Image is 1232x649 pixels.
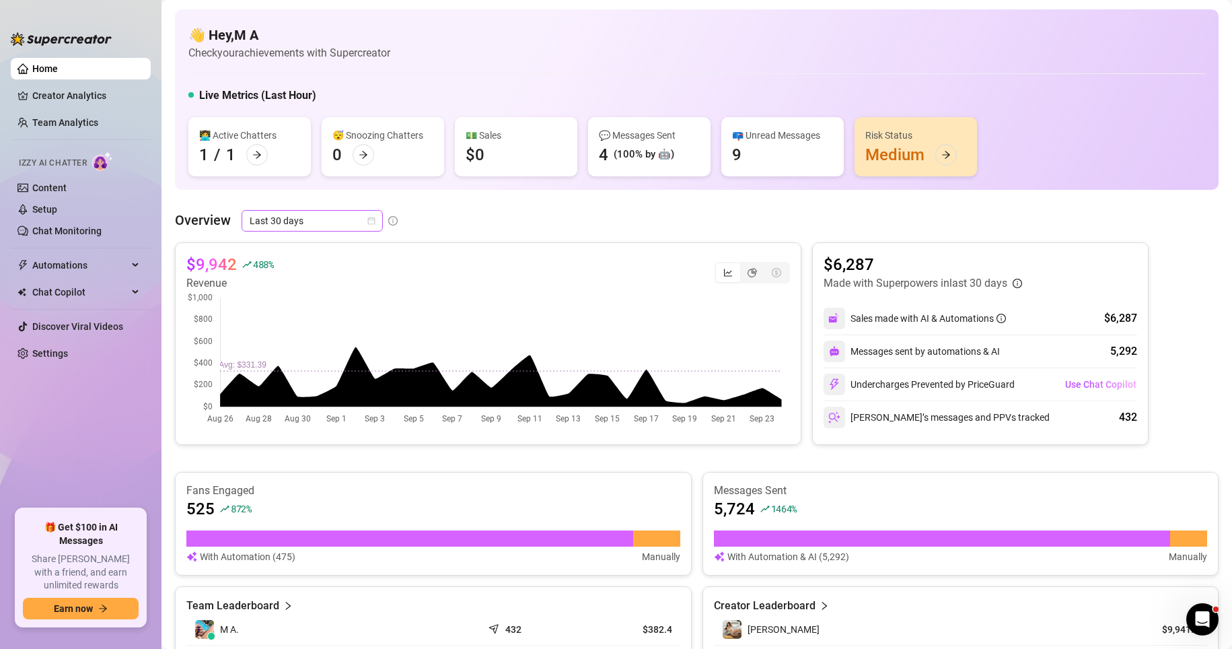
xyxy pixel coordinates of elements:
article: $9,942 [186,254,237,275]
img: svg%3e [828,411,840,423]
a: Content [32,182,67,193]
div: Sales made with AI & Automations [850,311,1006,326]
span: pie-chart [748,268,757,277]
div: 432 [1119,409,1137,425]
div: 💵 Sales [466,128,567,143]
a: Settings [32,348,68,359]
img: AI Chatter [92,151,113,171]
span: 1464 % [771,502,797,515]
div: 1 [226,144,235,166]
img: svg%3e [828,378,840,390]
article: Fans Engaged [186,483,680,498]
div: 👩‍💻 Active Chatters [199,128,300,143]
span: right [283,598,293,614]
article: Messages Sent [714,483,1208,498]
button: Use Chat Copilot [1064,374,1137,395]
span: Earn now [54,603,93,614]
span: 872 % [231,502,252,515]
span: arrow-right [98,604,108,613]
span: arrow-right [941,150,951,160]
span: Chat Copilot [32,281,128,303]
h4: 👋 Hey, M A [188,26,390,44]
h5: Live Metrics (Last Hour) [199,88,316,104]
article: $382.4 [589,623,672,636]
span: info-circle [388,216,398,226]
article: Creator Leaderboard [714,598,816,614]
span: arrow-right [359,150,368,160]
span: calendar [367,217,375,225]
article: 5,724 [714,498,755,520]
div: 4 [599,144,608,166]
article: Team Leaderboard [186,598,279,614]
div: 9 [732,144,741,166]
span: Last 30 days [250,211,375,231]
img: logo-BBDzfeDw.svg [11,32,112,46]
a: Discover Viral Videos [32,321,123,332]
article: Made with Superpowers in last 30 days [824,275,1007,292]
span: line-chart [723,268,733,277]
img: svg%3e [828,312,840,324]
span: rise [242,260,252,269]
div: Messages sent by automations & AI [824,341,1000,362]
article: Manually [1169,549,1207,564]
img: svg%3e [829,346,840,357]
div: 5,292 [1110,343,1137,360]
div: [PERSON_NAME]’s messages and PPVs tracked [824,407,1050,428]
article: Manually [642,549,680,564]
article: 432 [505,623,521,636]
a: Creator Analytics [32,85,140,106]
span: rise [220,504,229,514]
a: Team Analytics [32,117,98,128]
span: info-circle [997,314,1006,323]
article: $9,941.8 [1138,623,1199,636]
span: Use Chat Copilot [1065,379,1136,390]
span: dollar-circle [772,268,781,277]
div: $6,287 [1104,310,1137,327]
img: Jessica [723,620,741,639]
span: send [488,621,502,634]
div: 📪 Unread Messages [732,128,833,143]
span: thunderbolt [17,260,28,271]
div: segmented control [715,262,790,283]
div: 0 [332,144,342,166]
button: Earn nowarrow-right [23,598,139,619]
div: Risk Status [865,128,966,143]
img: Chat Copilot [17,287,26,297]
div: (100% by 🤖) [614,147,674,163]
span: Share [PERSON_NAME] with a friend, and earn unlimited rewards [23,553,139,592]
span: info-circle [1013,279,1022,288]
div: 1 [199,144,209,166]
iframe: Intercom live chat [1186,603,1219,636]
article: 525 [186,498,215,520]
span: M A. [220,622,239,637]
span: arrow-right [252,150,262,160]
div: 💬 Messages Sent [599,128,700,143]
div: 😴 Snoozing Chatters [332,128,433,143]
div: Undercharges Prevented by PriceGuard [824,374,1015,395]
article: Revenue [186,275,274,292]
a: Setup [32,204,57,215]
span: [PERSON_NAME] [748,624,820,635]
div: $0 [466,144,484,166]
img: M A [195,620,214,639]
a: Home [32,63,58,74]
span: Izzy AI Chatter [19,157,87,170]
article: $6,287 [824,254,1022,275]
a: Chat Monitoring [32,226,102,236]
span: 488 % [253,258,274,271]
img: svg%3e [714,549,725,564]
img: svg%3e [186,549,197,564]
article: With Automation (475) [200,549,295,564]
article: Overview [175,210,231,230]
span: Automations [32,254,128,276]
span: right [820,598,829,614]
span: 🎁 Get $100 in AI Messages [23,521,139,547]
article: Check your achievements with Supercreator [188,44,390,61]
article: With Automation & AI (5,292) [727,549,849,564]
span: rise [760,504,770,514]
